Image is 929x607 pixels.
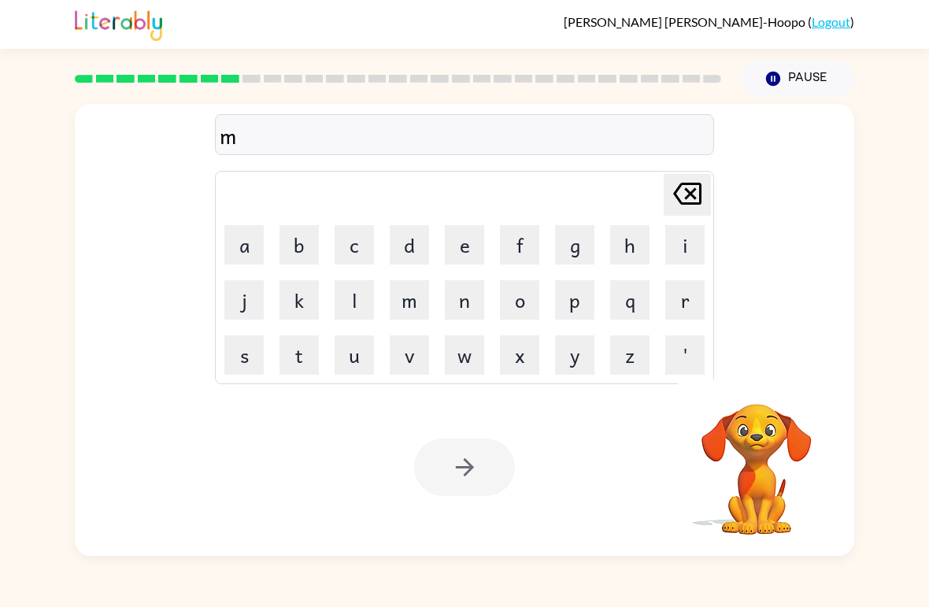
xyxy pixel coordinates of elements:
[740,61,854,97] button: Pause
[279,280,319,320] button: k
[279,335,319,375] button: t
[564,14,808,29] span: [PERSON_NAME] [PERSON_NAME]-Hoopo
[812,14,850,29] a: Logout
[335,335,374,375] button: u
[220,119,709,152] div: m
[678,379,835,537] video: Your browser must support playing .mp4 files to use Literably. Please try using another browser.
[555,225,594,265] button: g
[564,14,854,29] div: ( )
[335,225,374,265] button: c
[555,335,594,375] button: y
[445,225,484,265] button: e
[665,335,705,375] button: '
[390,280,429,320] button: m
[224,225,264,265] button: a
[610,280,650,320] button: q
[335,280,374,320] button: l
[445,280,484,320] button: n
[500,280,539,320] button: o
[500,225,539,265] button: f
[390,335,429,375] button: v
[279,225,319,265] button: b
[665,225,705,265] button: i
[610,335,650,375] button: z
[555,280,594,320] button: p
[390,225,429,265] button: d
[75,6,162,41] img: Literably
[610,225,650,265] button: h
[500,335,539,375] button: x
[224,280,264,320] button: j
[445,335,484,375] button: w
[665,280,705,320] button: r
[224,335,264,375] button: s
